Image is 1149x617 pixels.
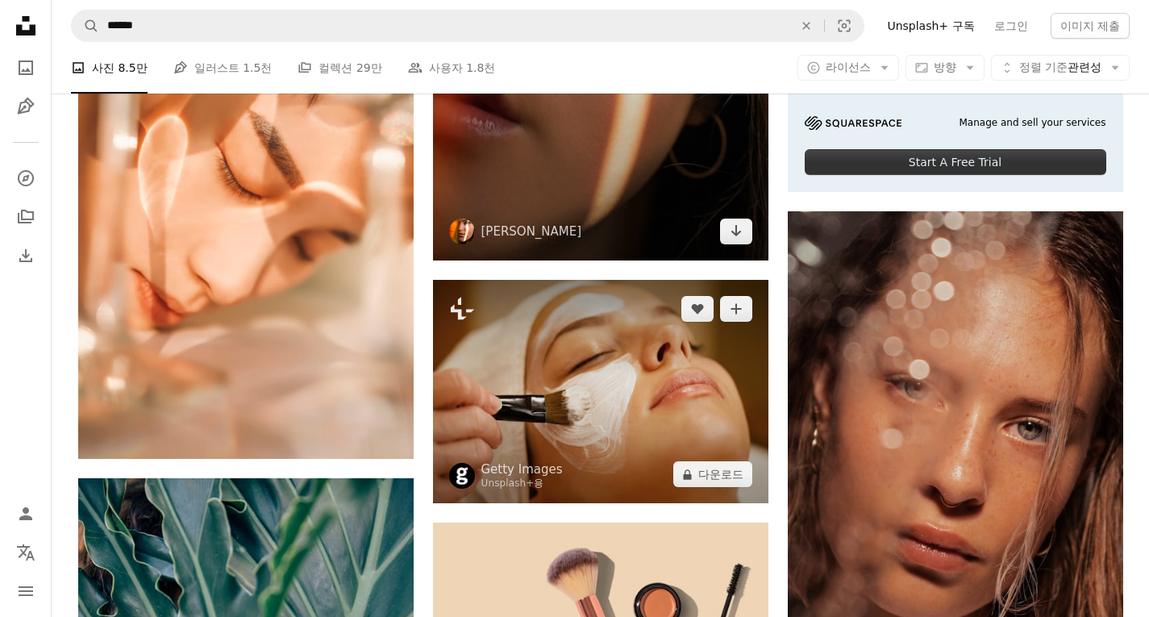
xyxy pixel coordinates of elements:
div: 용 [481,477,563,490]
span: 방향 [934,60,956,73]
a: Getty Images [481,461,563,477]
span: 1.5천 [243,59,272,77]
img: 스파에서 뷰티 트리트먼트를 받는 동안 여성의 얼굴에 흰색 마스크를 바르는 미용사의 클로즈업. [433,280,768,503]
a: 스파에서 뷰티 트리트먼트를 받는 동안 여성의 얼굴에 흰색 마스크를 바르는 미용사의 클로즈업. [433,384,768,398]
a: 홈 — Unsplash [10,10,42,45]
button: 삭제 [789,10,824,41]
a: 다운로드 내역 [10,240,42,272]
button: Unsplash 검색 [72,10,99,41]
img: Kamila Maciejewska의 프로필로 이동 [449,219,475,244]
a: 로그인 [985,13,1038,39]
a: 컬렉션 29만 [298,42,381,94]
img: Getty Images의 프로필로 이동 [449,463,475,489]
a: Unsplash+ 구독 [877,13,984,39]
span: 1.8천 [466,59,495,77]
a: 일러스트 1.5천 [173,42,273,94]
button: 좋아요 [681,296,714,322]
a: Unsplash+ [481,477,535,489]
span: Manage and sell your services [959,116,1105,130]
img: file-1705255347840-230a6ab5bca9image [805,116,901,130]
a: 남자의 얼굴 [78,222,414,236]
a: 로그인 / 가입 [10,498,42,530]
a: 탐색 [10,162,42,194]
a: 다운로드 [720,219,752,244]
span: 관련성 [1019,60,1101,76]
button: 이미지 제출 [1051,13,1130,39]
div: Start A Free Trial [805,149,1106,175]
span: 정렬 기준 [1019,60,1068,73]
button: 시각적 검색 [825,10,864,41]
button: 정렬 기준관련성 [991,55,1130,81]
a: 컬렉션 [10,201,42,233]
button: 메뉴 [10,575,42,607]
button: 다운로드 [673,461,752,487]
a: 사용자 1.8천 [408,42,496,94]
a: 갈색 머리와 갈색 눈을 가진 여자 [788,413,1123,427]
a: 사진 [10,52,42,84]
form: 사이트 전체에서 이미지 찾기 [71,10,864,42]
span: 라이선스 [826,60,871,73]
button: 방향 [905,55,985,81]
button: 컬렉션에 추가 [720,296,752,322]
a: 일러스트 [10,90,42,123]
span: 29만 [356,59,382,77]
button: 라이선스 [797,55,899,81]
button: 언어 [10,536,42,569]
a: [PERSON_NAME] [481,223,582,240]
